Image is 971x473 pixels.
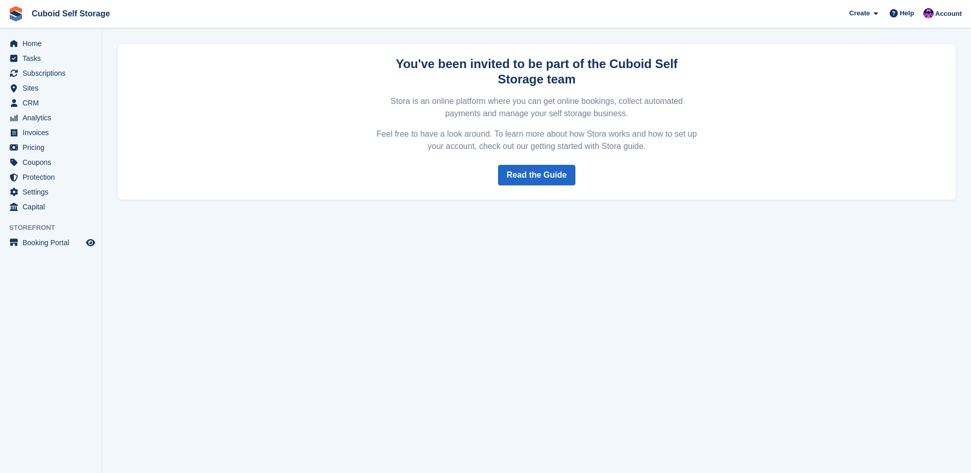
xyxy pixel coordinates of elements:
span: Create [849,8,870,18]
span: Home [23,36,84,51]
span: Analytics [23,111,84,125]
a: menu [5,170,97,184]
span: Sites [23,81,84,95]
span: Subscriptions [23,66,84,80]
a: menu [5,96,97,110]
span: Help [900,8,914,18]
img: stora-icon-8386f47178a22dfd0bd8f6a31ec36ba5ce8667c1dd55bd0f319d3a0aa187defe.svg [8,6,24,21]
a: menu [5,111,97,125]
a: menu [5,185,97,199]
span: Booking Portal [23,235,84,250]
a: menu [5,66,97,80]
strong: You've been invited to be part of the Cuboid Self Storage team [396,57,678,86]
span: Coupons [23,155,84,169]
p: Feel free to have a look around. To learn more about how Stora works and how to set up your accou... [375,128,699,153]
span: Account [935,9,962,19]
a: menu [5,51,97,66]
a: menu [5,125,97,140]
a: Read the Guide [498,165,575,185]
span: Storefront [9,223,102,233]
a: Preview store [84,236,97,249]
a: menu [5,235,97,250]
img: Gurpreet Dev [923,8,934,18]
a: menu [5,155,97,169]
span: Protection [23,170,84,184]
span: CRM [23,96,84,110]
a: Cuboid Self Storage [28,5,114,22]
a: menu [5,81,97,95]
span: Tasks [23,51,84,66]
span: Pricing [23,140,84,155]
p: Stora is an online platform where you can get online bookings, collect automated payments and man... [375,95,699,120]
a: menu [5,200,97,214]
a: menu [5,36,97,51]
span: Settings [23,185,84,199]
a: menu [5,140,97,155]
span: Invoices [23,125,84,140]
span: Capital [23,200,84,214]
